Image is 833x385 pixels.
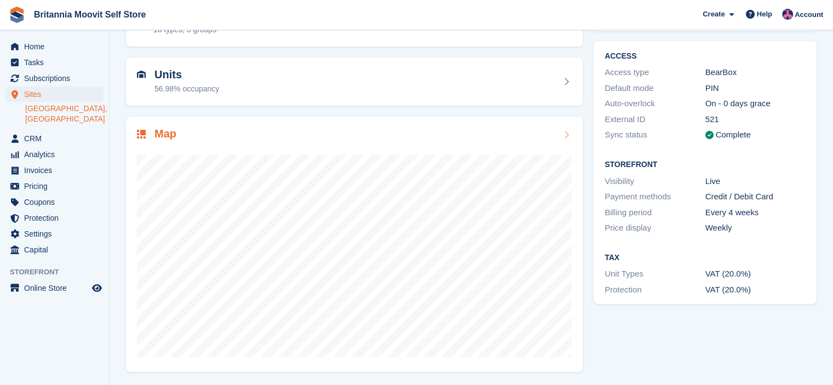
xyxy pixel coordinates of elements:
[24,242,90,257] span: Capital
[137,130,146,139] img: map-icn-33ee37083ee616e46c38cad1a60f524a97daa1e2b2c8c0bc3eb3415660979fc1.svg
[24,87,90,102] span: Sites
[705,284,806,296] div: VAT (20.0%)
[705,222,806,234] div: Weekly
[705,97,806,110] div: On - 0 days grace
[605,97,705,110] div: Auto-overlock
[24,210,90,226] span: Protection
[782,9,793,20] img: Christopher Reeve
[153,24,216,36] div: 16 types, 3 groups
[5,55,104,70] a: menu
[5,39,104,54] a: menu
[126,117,583,372] a: Map
[5,280,104,296] a: menu
[705,268,806,280] div: VAT (20.0%)
[154,68,219,81] h2: Units
[24,131,90,146] span: CRM
[5,147,104,162] a: menu
[605,284,705,296] div: Protection
[5,179,104,194] a: menu
[5,242,104,257] a: menu
[154,128,176,140] h2: Map
[705,206,806,219] div: Every 4 weeks
[605,113,705,126] div: External ID
[605,82,705,95] div: Default mode
[605,222,705,234] div: Price display
[795,9,823,20] span: Account
[25,104,104,124] a: [GEOGRAPHIC_DATA], [GEOGRAPHIC_DATA]
[126,58,583,106] a: Units 56.98% occupancy
[705,82,806,95] div: PIN
[10,267,109,278] span: Storefront
[24,226,90,242] span: Settings
[605,191,705,203] div: Payment methods
[605,160,806,169] h2: Storefront
[5,71,104,86] a: menu
[30,5,150,24] a: Britannia Moovit Self Store
[705,66,806,79] div: BearBox
[24,280,90,296] span: Online Store
[605,268,705,280] div: Unit Types
[5,131,104,146] a: menu
[605,66,705,79] div: Access type
[5,226,104,242] a: menu
[24,179,90,194] span: Pricing
[605,52,806,61] h2: ACCESS
[24,147,90,162] span: Analytics
[5,210,104,226] a: menu
[24,55,90,70] span: Tasks
[154,83,219,95] div: 56.98% occupancy
[605,206,705,219] div: Billing period
[24,194,90,210] span: Coupons
[605,129,705,141] div: Sync status
[703,9,725,20] span: Create
[24,39,90,54] span: Home
[705,191,806,203] div: Credit / Debit Card
[90,281,104,295] a: Preview store
[605,175,705,188] div: Visibility
[605,254,806,262] h2: Tax
[5,194,104,210] a: menu
[705,113,806,126] div: 521
[5,163,104,178] a: menu
[5,87,104,102] a: menu
[757,9,772,20] span: Help
[137,71,146,78] img: unit-icn-7be61d7bf1b0ce9d3e12c5938cc71ed9869f7b940bace4675aadf7bd6d80202e.svg
[705,175,806,188] div: Live
[9,7,25,23] img: stora-icon-8386f47178a22dfd0bd8f6a31ec36ba5ce8667c1dd55bd0f319d3a0aa187defe.svg
[716,129,751,141] div: Complete
[24,163,90,178] span: Invoices
[24,71,90,86] span: Subscriptions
